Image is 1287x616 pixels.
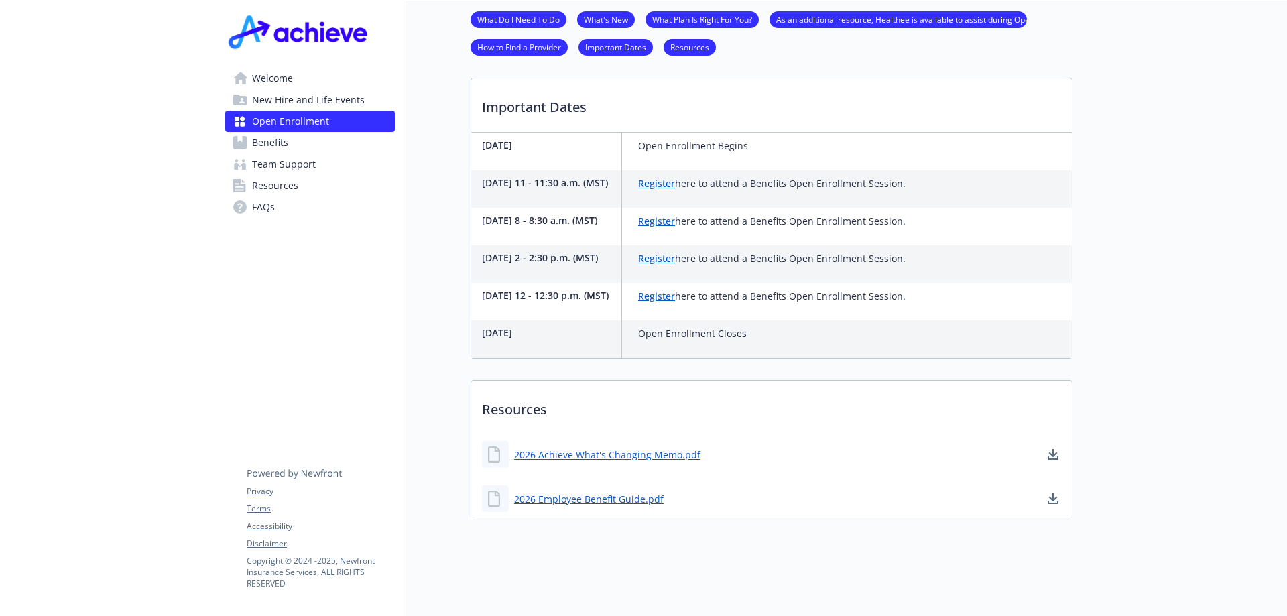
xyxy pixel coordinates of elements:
a: Team Support [225,153,395,175]
p: [DATE] [482,138,616,152]
p: here to attend a Benefits Open Enrollment Session. [638,213,906,229]
a: Open Enrollment [225,111,395,132]
a: download document [1045,446,1061,463]
a: How to Find a Provider [471,40,568,53]
span: Benefits [252,132,288,153]
a: download document [1045,491,1061,507]
span: Welcome [252,68,293,89]
a: Accessibility [247,520,394,532]
p: Copyright © 2024 - 2025 , Newfront Insurance Services, ALL RIGHTS RESERVED [247,555,394,589]
a: New Hire and Life Events [225,89,395,111]
a: 2026 Employee Benefit Guide.pdf [514,492,664,506]
a: Benefits [225,132,395,153]
span: Open Enrollment [252,111,329,132]
span: Team Support [252,153,316,175]
span: New Hire and Life Events [252,89,365,111]
a: Register [638,290,675,302]
p: Open Enrollment Begins [638,138,748,154]
a: Disclaimer [247,538,394,550]
p: [DATE] 12 - 12:30 p.m. (MST) [482,288,616,302]
a: Resources [225,175,395,196]
p: here to attend a Benefits Open Enrollment Session. [638,176,906,192]
p: [DATE] 8 - 8:30 a.m. (MST) [482,213,616,227]
a: Welcome [225,68,395,89]
span: Resources [252,175,298,196]
a: What Do I Need To Do [471,13,566,25]
span: FAQs [252,196,275,218]
a: Privacy [247,485,394,497]
p: here to attend a Benefits Open Enrollment Session. [638,288,906,304]
p: Resources [471,381,1072,430]
p: [DATE] 11 - 11:30 a.m. (MST) [482,176,616,190]
p: Open Enrollment Closes [638,326,747,342]
a: What Plan Is Right For You? [646,13,759,25]
a: Register [638,214,675,227]
a: Important Dates [578,40,653,53]
a: As an additional resource, Healthee is available to assist during Open Enrollment [770,13,1027,25]
a: Resources [664,40,716,53]
a: What's New [577,13,635,25]
a: Register [638,252,675,265]
p: here to attend a Benefits Open Enrollment Session. [638,251,906,267]
a: FAQs [225,196,395,218]
p: [DATE] [482,326,616,340]
a: Register [638,177,675,190]
a: Terms [247,503,394,515]
p: [DATE] 2 - 2:30 p.m. (MST) [482,251,616,265]
a: 2026 Achieve What's Changing Memo.pdf [514,448,700,462]
p: Important Dates [471,78,1072,128]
